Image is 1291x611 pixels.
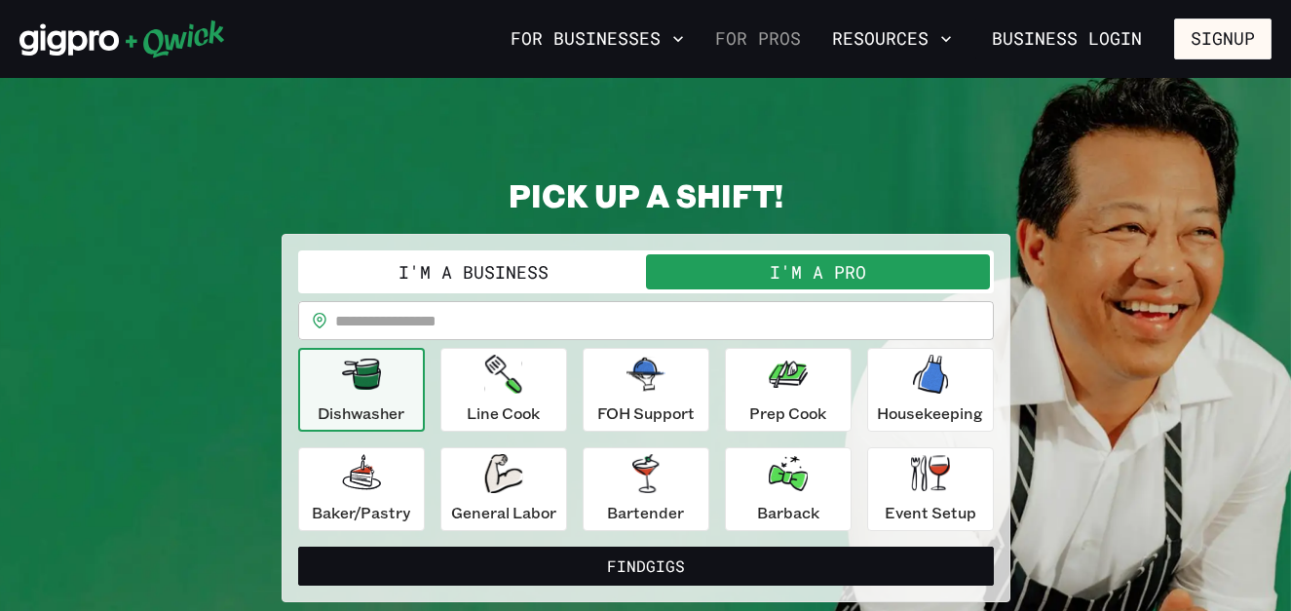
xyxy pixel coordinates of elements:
h2: PICK UP A SHIFT! [282,175,1010,214]
p: Dishwasher [318,401,404,425]
button: FindGigs [298,547,994,586]
p: General Labor [451,501,556,524]
p: Event Setup [885,501,976,524]
p: FOH Support [597,401,695,425]
button: Barback [725,447,852,531]
button: General Labor [440,447,567,531]
button: Dishwasher [298,348,425,432]
p: Housekeeping [877,401,983,425]
a: For Pros [707,22,809,56]
button: For Businesses [503,22,692,56]
button: Baker/Pastry [298,447,425,531]
p: Prep Cook [749,401,826,425]
p: Barback [757,501,819,524]
button: Line Cook [440,348,567,432]
p: Line Cook [467,401,540,425]
button: I'm a Business [302,254,646,289]
p: Baker/Pastry [312,501,410,524]
button: Housekeeping [867,348,994,432]
button: I'm a Pro [646,254,990,289]
button: Bartender [583,447,709,531]
button: Event Setup [867,447,994,531]
button: Resources [824,22,960,56]
p: Bartender [607,501,684,524]
button: FOH Support [583,348,709,432]
button: Prep Cook [725,348,852,432]
a: Business Login [975,19,1158,59]
button: Signup [1174,19,1272,59]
